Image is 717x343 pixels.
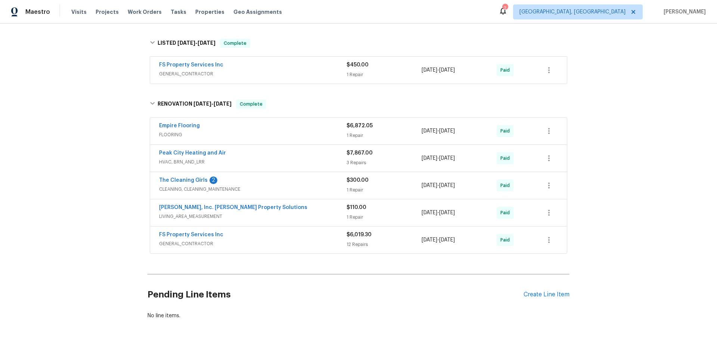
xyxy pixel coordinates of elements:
[422,127,455,135] span: -
[158,100,232,109] h6: RENOVATION
[159,205,307,210] a: [PERSON_NAME], Inc. [PERSON_NAME] Property Solutions
[158,39,215,48] h6: LISTED
[422,128,437,134] span: [DATE]
[422,237,437,243] span: [DATE]
[148,277,524,312] h2: Pending Line Items
[347,159,422,166] div: 3 Repairs
[177,40,215,46] span: -
[96,8,119,16] span: Projects
[159,185,347,193] span: CLEANING, CLEANING_MAINTENANCE
[502,4,508,12] div: 2
[500,127,513,135] span: Paid
[159,131,347,138] span: FLOORING
[159,123,200,128] a: Empire Flooring
[422,209,455,216] span: -
[159,70,347,78] span: GENERAL_CONTRACTOR
[500,155,513,162] span: Paid
[347,71,422,78] div: 1 Repair
[71,8,87,16] span: Visits
[128,8,162,16] span: Work Orders
[148,92,569,116] div: RENOVATION [DATE]-[DATE]Complete
[439,128,455,134] span: [DATE]
[500,66,513,74] span: Paid
[347,186,422,194] div: 1 Repair
[209,177,217,184] div: 2
[221,40,249,47] span: Complete
[422,210,437,215] span: [DATE]
[171,9,186,15] span: Tasks
[661,8,706,16] span: [PERSON_NAME]
[519,8,626,16] span: [GEOGRAPHIC_DATA], [GEOGRAPHIC_DATA]
[347,132,422,139] div: 1 Repair
[422,66,455,74] span: -
[233,8,282,16] span: Geo Assignments
[422,183,437,188] span: [DATE]
[439,156,455,161] span: [DATE]
[524,291,569,298] div: Create Line Item
[148,31,569,55] div: LISTED [DATE]-[DATE]Complete
[159,240,347,247] span: GENERAL_CONTRACTOR
[347,123,373,128] span: $6,872.05
[347,150,373,156] span: $7,867.00
[500,182,513,189] span: Paid
[198,40,215,46] span: [DATE]
[148,312,569,319] div: No line items.
[347,178,369,183] span: $300.00
[500,236,513,244] span: Paid
[439,68,455,73] span: [DATE]
[439,237,455,243] span: [DATE]
[422,156,437,161] span: [DATE]
[159,158,347,166] span: HVAC, BRN_AND_LRR
[422,155,455,162] span: -
[422,68,437,73] span: [DATE]
[347,241,422,248] div: 12 Repairs
[193,101,211,106] span: [DATE]
[347,205,366,210] span: $110.00
[193,101,232,106] span: -
[159,213,347,220] span: LIVING_AREA_MEASUREMENT
[214,101,232,106] span: [DATE]
[159,178,208,183] a: The Cleaning Girls
[347,213,422,221] div: 1 Repair
[347,62,369,68] span: $450.00
[177,40,195,46] span: [DATE]
[439,183,455,188] span: [DATE]
[500,209,513,216] span: Paid
[25,8,50,16] span: Maestro
[422,236,455,244] span: -
[237,100,266,108] span: Complete
[439,210,455,215] span: [DATE]
[195,8,224,16] span: Properties
[159,62,223,68] a: FS Property Services Inc
[159,150,226,156] a: Peak City Heating and Air
[422,182,455,189] span: -
[159,232,223,237] a: FS Property Services Inc
[347,232,372,237] span: $6,019.30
